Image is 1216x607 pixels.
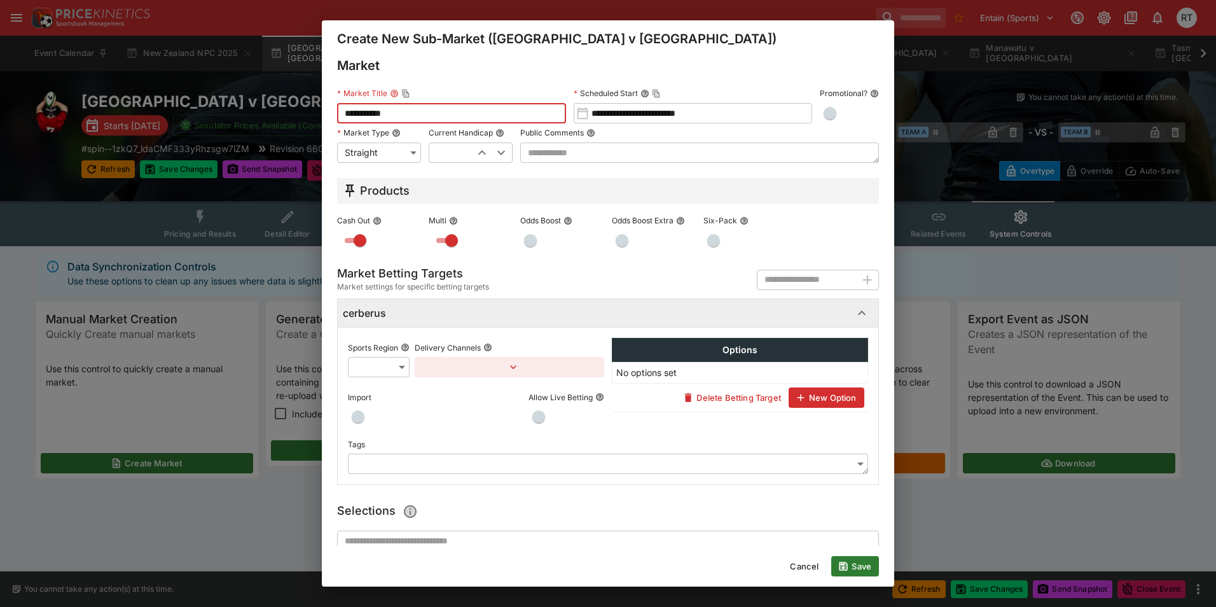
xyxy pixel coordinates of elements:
p: Cash Out [337,215,370,226]
button: Import [374,393,383,401]
p: Tags [348,439,365,450]
td: No options set [612,362,868,384]
p: Promotional? [820,88,867,99]
button: Sports Region [401,343,410,352]
h5: Selections [337,500,422,523]
button: Market TitleCopy To Clipboard [390,89,399,98]
p: Six-Pack [703,215,737,226]
button: Delete Betting Target [676,387,788,408]
p: Multi [429,215,446,226]
button: Copy To Clipboard [652,89,661,98]
p: Market Type [337,127,389,138]
button: Odds Boost [563,216,572,225]
p: Scheduled Start [574,88,638,99]
p: Public Comments [520,127,584,138]
h5: Market Betting Targets [337,266,489,281]
button: Allow Live Betting [595,393,604,401]
div: Create New Sub-Market ([GEOGRAPHIC_DATA] v [GEOGRAPHIC_DATA]) [322,20,894,57]
button: Current Handicap [495,129,504,137]
button: Market Type [392,129,401,137]
button: Cancel [782,556,826,576]
h6: cerberus [343,307,386,320]
button: Save [831,556,879,576]
h4: Market [337,57,380,74]
button: Six-Pack [740,216,749,225]
button: Multi [449,216,458,225]
button: Copy To Clipboard [401,89,410,98]
button: New Option [789,387,864,408]
th: Options [612,338,868,362]
p: Allow Live Betting [529,392,593,403]
p: Delivery Channels [415,342,481,353]
button: Promotional? [870,89,879,98]
button: Paste/Type a csv of selections prices here. When typing, a selection will be created as you creat... [399,500,422,523]
p: Odds Boost [520,215,561,226]
p: Current Handicap [429,127,493,138]
h5: Products [360,183,410,198]
button: Cash Out [373,216,382,225]
button: Odds Boost Extra [676,216,685,225]
button: Delivery Channels [483,343,492,352]
p: Market Title [337,88,387,99]
div: Straight [337,143,421,163]
button: Scheduled StartCopy To Clipboard [640,89,649,98]
p: Sports Region [348,342,398,353]
span: Market settings for specific betting targets [337,281,489,293]
button: Public Comments [586,129,595,137]
p: Odds Boost Extra [612,215,674,226]
p: Import [348,392,371,403]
